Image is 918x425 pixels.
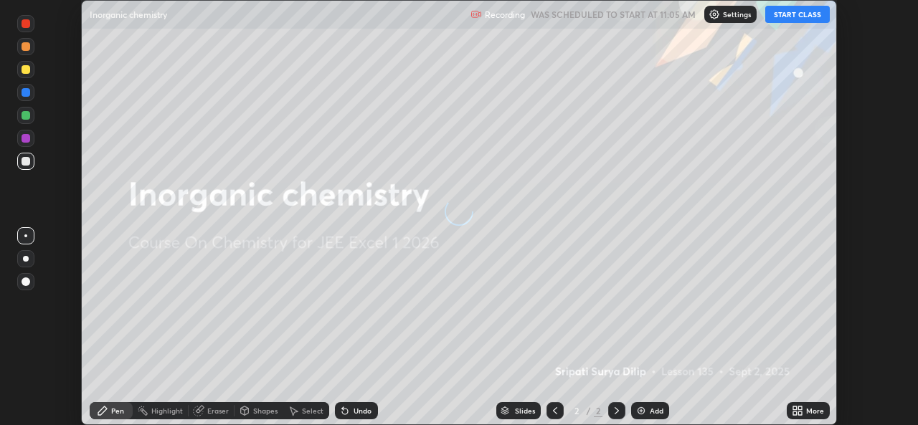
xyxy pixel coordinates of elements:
img: add-slide-button [635,405,647,416]
div: / [587,406,591,415]
p: Recording [485,9,525,20]
div: Slides [515,407,535,414]
div: Add [650,407,663,414]
div: More [806,407,824,414]
div: 2 [569,406,584,415]
div: Highlight [151,407,183,414]
div: Undo [354,407,372,414]
div: 2 [594,404,602,417]
img: class-settings-icons [709,9,720,20]
div: Shapes [253,407,278,414]
img: recording.375f2c34.svg [470,9,482,20]
p: Inorganic chemistry [90,9,167,20]
h5: WAS SCHEDULED TO START AT 11:05 AM [531,8,696,21]
button: START CLASS [765,6,830,23]
p: Settings [723,11,751,18]
div: Eraser [207,407,229,414]
div: Select [302,407,323,414]
div: Pen [111,407,124,414]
